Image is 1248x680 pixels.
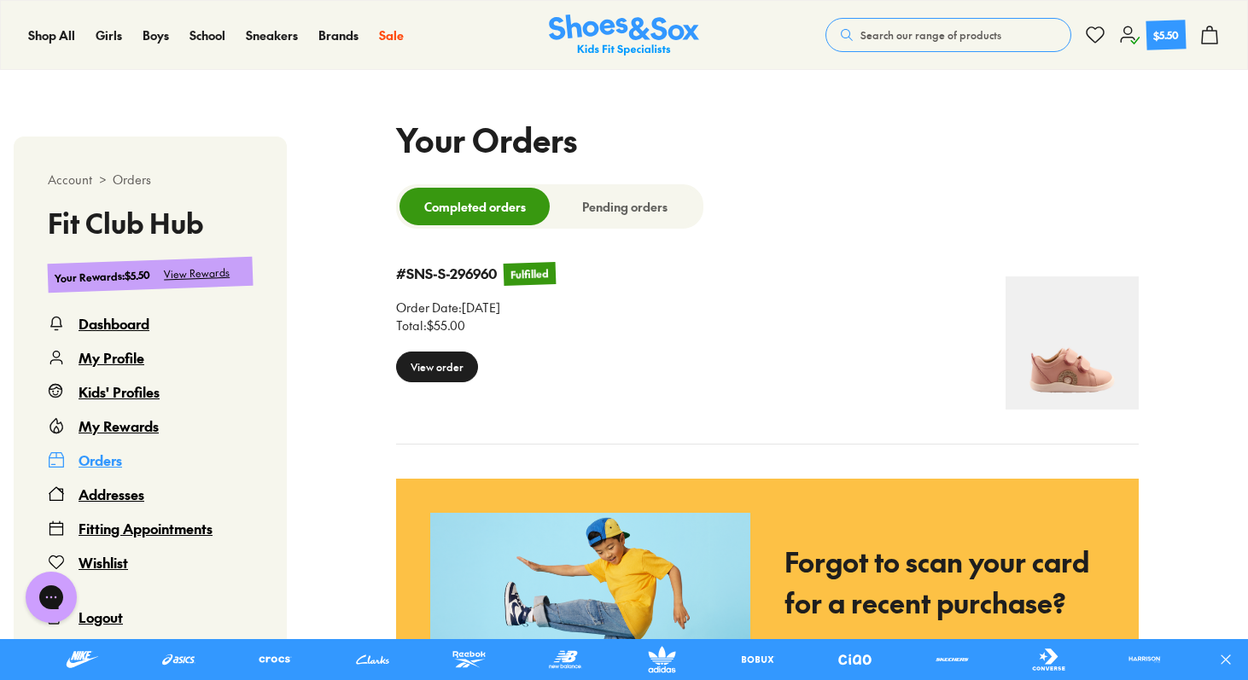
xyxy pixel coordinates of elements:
span: Logout [79,607,123,626]
a: Girls [96,26,122,44]
div: #SNS-S-296960 [396,264,497,283]
div: Dashboard [79,313,149,334]
a: Fitting Appointments [48,518,253,538]
div: $5.50 [1153,26,1180,43]
div: My Profile [79,347,144,368]
a: Sale [379,26,404,44]
a: Shop All [28,26,75,44]
a: Orders [48,450,253,470]
div: Fitting Appointments [79,518,213,538]
button: Logout [48,586,253,627]
div: My Rewards [79,416,159,436]
div: Your Rewards : $5.50 [55,267,151,286]
span: > [99,171,106,189]
div: Wishlist [79,552,128,572]
a: Brands [318,26,359,44]
h2: Forgot to scan your card for a recent purchase? [784,541,1105,623]
a: Sneakers [246,26,298,44]
a: My Rewards [48,416,253,436]
span: Search our range of products [860,27,1001,43]
div: Fulfilled [510,265,550,282]
div: Addresses [79,484,144,504]
a: Boys [143,26,169,44]
a: Shoes & Sox [549,15,699,56]
button: Search our range of products [825,18,1071,52]
h3: Fit Club Hub [48,209,253,236]
span: Account [48,171,92,189]
div: Total : $55.00 [396,317,556,334]
div: View order [396,352,478,382]
a: Kids' Profiles [48,381,253,402]
img: SNS_Logo_Responsive.svg [549,15,699,56]
h1: Your Orders [396,115,577,164]
div: Order Date : [DATE] [396,299,556,317]
div: View Rewards [164,264,230,282]
a: School [190,26,225,44]
a: My Profile [48,347,253,368]
a: Addresses [48,484,253,504]
div: Kids' Profiles [79,381,160,402]
a: Wishlist [48,552,253,572]
a: Dashboard [48,313,253,334]
span: Orders [113,171,151,189]
div: Orders [79,450,122,470]
p: No worries! Enter the details from your receipt to claim your rewards. [784,636,1105,674]
iframe: Gorgias live chat messenger [17,566,85,629]
img: 4-527725.jpg [1006,276,1139,410]
a: $5.50 [1119,20,1186,49]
